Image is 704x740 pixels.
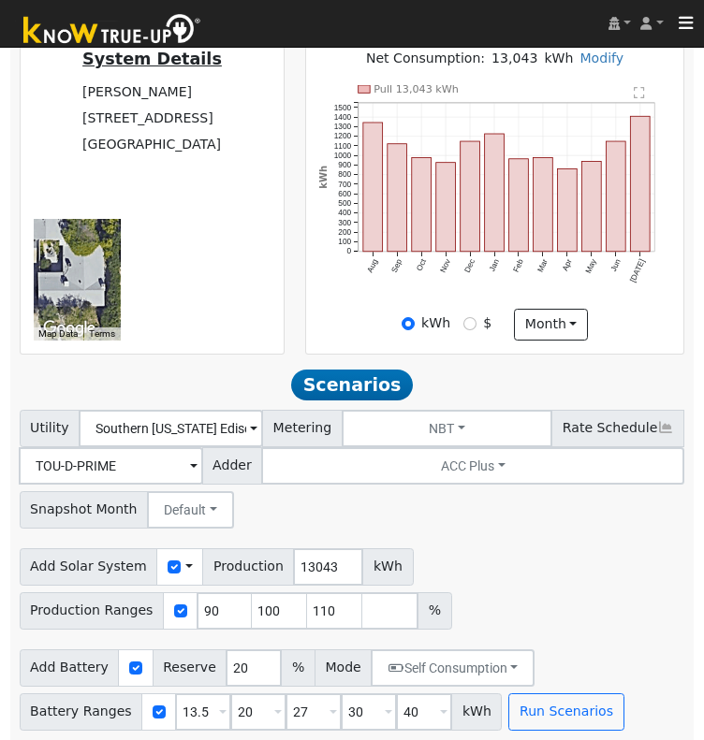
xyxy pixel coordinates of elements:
button: NBT [342,410,553,447]
rect: onclick="" [363,123,383,252]
button: Toggle navigation [668,10,704,36]
text: 900 [338,160,351,169]
text: 1500 [333,103,351,112]
text: Aug [365,257,379,274]
a: Open this area in Google Maps (opens a new window) [38,316,100,341]
text: 0 [346,247,351,256]
span: % [418,592,451,630]
text: [DATE] [628,258,647,284]
text: Jan [487,257,501,273]
span: Production Ranges [20,592,164,630]
span: Adder [202,447,263,485]
text: Nov [438,257,453,274]
span: % [281,649,315,687]
a: Modify [579,51,623,65]
text: 800 [338,170,351,180]
img: Know True-Up [14,10,211,52]
span: Add Solar System [20,548,158,586]
input: Select a Rate Schedule [19,447,203,485]
text: 1200 [333,131,351,140]
img: Google [38,316,100,341]
rect: onclick="" [582,162,602,253]
label: $ [483,313,491,333]
span: Rate Schedule [551,410,684,447]
text: Apr [560,257,574,272]
text: 300 [338,218,351,227]
span: kWh [362,548,413,586]
span: Add Battery [20,649,120,687]
span: Utility [20,410,81,447]
label: kWh [421,313,450,333]
span: Snapshot Month [20,491,149,529]
td: kWh [541,45,577,72]
span: Production [202,548,294,586]
text: Feb [511,257,525,274]
rect: onclick="" [436,163,456,252]
text: Sep [389,257,403,274]
text: 1400 [333,112,351,122]
button: ACC Plus [261,447,684,485]
text: 200 [338,227,351,237]
input: kWh [402,317,415,330]
text: kWh [318,166,329,189]
rect: onclick="" [558,169,578,252]
rect: onclick="" [607,141,626,252]
a: Terms (opens in new tab) [89,328,115,339]
span: kWh [451,693,502,731]
text: 100 [338,238,351,247]
u: System Details [82,50,222,68]
text: 600 [338,189,351,198]
text: Jun [609,257,623,273]
text: 500 [338,198,351,208]
td: 13,043 [489,45,541,72]
text: 1100 [333,141,351,151]
input: $ [463,317,477,330]
text: 400 [338,209,351,218]
button: Self Consumption [371,649,535,687]
rect: onclick="" [388,144,407,252]
span: Reserve [153,649,227,687]
rect: onclick="" [631,116,651,252]
span: Metering [262,410,343,447]
text: 1300 [333,122,351,131]
td: [GEOGRAPHIC_DATA] [80,132,226,158]
td: Net Consumption: [362,45,488,72]
rect: onclick="" [534,158,553,252]
text: Mar [535,257,550,273]
button: month [514,309,588,341]
rect: onclick="" [509,159,529,252]
td: [PERSON_NAME] [80,80,226,106]
input: Select a Utility [79,410,263,447]
td: [STREET_ADDRESS] [80,106,226,132]
span: Battery Ranges [20,693,143,731]
button: Run Scenarios [508,693,623,731]
rect: onclick="" [412,158,432,253]
text: 1000 [333,151,351,160]
rect: onclick="" [485,134,505,252]
span: Mode [315,649,372,687]
rect: onclick="" [461,141,480,252]
text:  [634,86,645,99]
button: Default [147,491,234,529]
text: May [583,257,598,275]
text: Oct [414,257,428,273]
text: Dec [462,258,477,275]
text: Pull 13,043 kWh [374,83,459,95]
text: 700 [338,180,351,189]
button: Map Data [38,327,78,341]
span: Scenarios [291,370,412,399]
